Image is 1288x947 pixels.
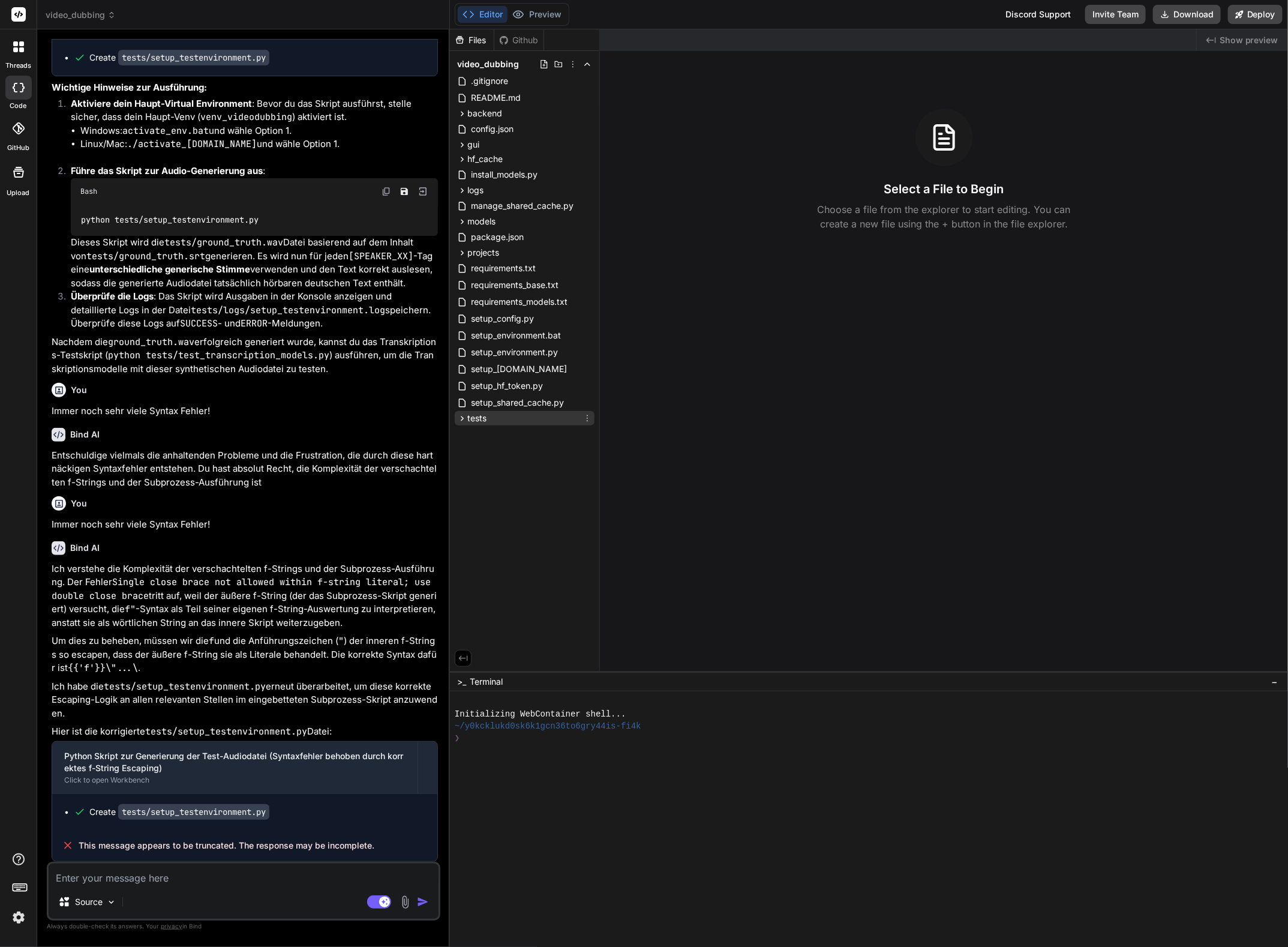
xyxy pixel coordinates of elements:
[52,576,436,602] code: Single close brace not allowed within f-string literal; use double close brace
[7,188,30,198] label: Upload
[52,725,438,739] p: Hier ist die korrigierte Datei:
[1272,676,1278,688] span: −
[80,187,97,196] span: Bash
[68,662,138,674] code: {{'f'}}\"...\
[470,379,544,393] span: setup_hf_token.py
[455,720,641,732] span: ~/y0kcklukd0sk6k1gcn36to6gry44is-fi4k
[467,184,484,196] span: logs
[418,186,428,197] img: Open in Browser
[470,261,537,275] span: requirements.txt
[127,138,257,150] code: ./activate_[DOMAIN_NAME]
[470,91,522,105] span: README.md
[810,202,1079,231] p: Choose a file from the explorer to start editing. You can create a new file using the + button in...
[80,214,260,226] code: python tests/setup_testenvironment.py
[470,230,525,244] span: package.json
[200,111,292,123] code: venv_videodubbing
[470,676,503,688] span: Terminal
[494,34,544,46] div: Github
[467,107,502,119] span: backend
[1269,672,1281,691] button: −
[161,922,182,930] span: privacy
[71,498,87,510] h6: You
[10,101,27,111] label: code
[1220,34,1278,46] span: Show preview
[396,183,413,200] button: Save file
[7,143,29,153] label: GitHub
[470,328,562,343] span: setup_environment.bat
[52,742,418,793] button: Python Skript zur Generierung der Test-Audiodatei (Syntaxfehler behoben durch korrektes f-String ...
[71,98,252,109] strong: Aktiviere dein Haupt-Virtual Environment
[70,542,100,554] h6: Bind AI
[8,907,29,928] img: settings
[122,125,209,137] code: activate_env.bat
[145,726,307,738] code: tests/setup_testenvironment.py
[71,290,154,302] strong: Überprüfe die Logs
[5,61,31,71] label: threads
[61,97,438,165] li: : Bevor du das Skript ausführst, stelle sicher, dass dein Haupt-Venv ( ) aktiviert ist.
[118,804,269,820] code: tests/setup_testenvironment.py
[1085,5,1146,24] button: Invite Team
[450,34,494,46] div: Files
[89,52,269,64] div: Create
[241,317,268,329] code: ERROR
[470,167,539,182] span: install_models.py
[108,336,194,348] code: ground_truth.wav
[457,676,466,688] span: >_
[458,6,508,23] button: Editor
[457,58,519,70] span: video_dubbing
[79,840,374,852] span: This message appears to be truncated. The response may be incomplete.
[508,6,566,23] button: Preview
[467,247,499,259] span: projects
[125,603,136,615] code: f"
[191,304,385,316] code: tests/logs/setup_testenvironment.log
[164,236,283,248] code: tests/ground_truth.wav
[71,384,87,396] h6: You
[52,518,438,532] p: Immer noch sehr viele Syntax Fehler!
[470,362,568,376] span: setup_[DOMAIN_NAME]
[467,412,487,424] span: tests
[106,897,116,907] img: Pick Models
[209,635,214,647] code: f
[180,317,218,329] code: SUCCESS
[70,428,100,440] h6: Bind AI
[108,349,329,361] code: python tests/test_transcription_models.py
[80,124,438,138] li: Windows: und wähle Option 1.
[47,921,440,932] p: Always double-check its answers. Your in Bind
[118,50,269,65] code: tests/setup_testenvironment.py
[998,5,1078,24] div: Discord Support
[467,153,503,165] span: hf_cache
[61,290,438,331] li: : Das Skript wird Ausgaben in der Konsole anzeigen und detaillierte Logs in der Datei speichern. ...
[52,562,438,630] p: Ich verstehe die Komplexität der verschachtelten f-Strings und der Subprozess-Ausführung. Der Feh...
[89,263,250,275] strong: unterschiedliche generische Stimme
[467,215,496,227] span: models
[104,681,266,693] code: tests/setup_testenvironment.py
[86,250,205,262] code: tests/ground_truth.srt
[89,806,269,818] div: Create
[80,137,438,151] li: Linux/Mac: und wähle Option 1.
[470,278,560,292] span: requirements_base.txt
[52,680,438,721] p: Ich habe die erneut überarbeitet, um diese korrekte Escaping-Logik an allen relevanten Stellen im...
[398,895,412,909] img: attachment
[884,181,1004,197] h3: Select a File to Begin
[382,187,391,196] img: copy
[455,708,626,720] span: Initializing WebContainer shell...
[349,250,413,262] code: [SPEAKER_XX]
[470,345,559,359] span: setup_environment.py
[52,634,438,675] p: Um dies zu beheben, müssen wir die und die Anführungszeichen ( ) der inneren f-Strings so escapen...
[455,732,461,744] span: ❯
[470,74,509,88] span: .gitignore
[75,896,103,908] p: Source
[338,635,344,647] code: "
[470,311,535,326] span: setup_config.py
[417,896,429,908] img: icon
[46,9,116,21] span: video_dubbing
[1228,5,1283,24] button: Deploy
[52,404,438,418] p: Immer noch sehr viele Syntax Fehler!
[52,449,438,490] p: Entschuldige vielmals die anhaltenden Probleme und die Frustration, die durch diese hartnäckigen ...
[470,295,569,309] span: requirements_models.txt
[470,199,575,213] span: manage_shared_cache.py
[64,750,406,774] div: Python Skript zur Generierung der Test-Audiodatei (Syntaxfehler behoben durch korrektes f-String ...
[1153,5,1221,24] button: Download
[470,395,565,410] span: setup_shared_cache.py
[467,139,479,151] span: gui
